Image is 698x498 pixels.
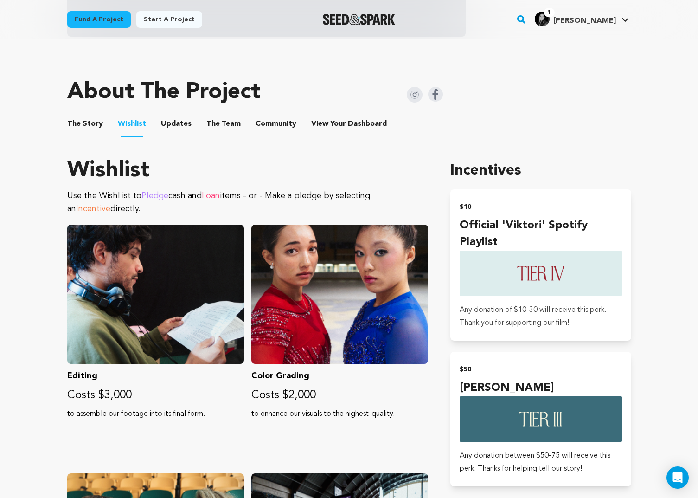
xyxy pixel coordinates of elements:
p: Use the WishList to cash and items - or - Make a pledge by selecting an directly. [67,189,429,215]
span: Jessica T.'s Profile [533,10,631,29]
span: 1 [544,8,555,17]
span: Your [311,118,389,129]
button: $10 Official 'Viktori' Spotify Playlist incentive Any donation of $10-30 will receive this perk. ... [450,189,631,341]
p: Costs $2,000 [251,388,428,403]
span: The [67,118,81,129]
a: Fund a project [67,11,131,28]
span: Updates [161,118,192,129]
span: [PERSON_NAME] [553,17,616,25]
a: Jessica T.'s Profile [533,10,631,26]
span: Team [206,118,241,129]
p: Editing [67,369,244,382]
h1: About The Project [67,81,260,103]
img: incentive [460,251,621,296]
span: Wishlist [118,118,146,129]
a: Start a project [136,11,202,28]
span: Pledge [141,192,168,200]
h4: [PERSON_NAME] [460,380,621,396]
h1: Incentives [450,160,631,182]
span: Story [67,118,103,129]
p: Costs $3,000 [67,388,244,403]
img: b1a7632ef9d88a98.png [535,12,550,26]
span: Community [256,118,296,129]
img: Seed&Spark Logo Dark Mode [323,14,396,25]
span: Loan [202,192,220,200]
div: Open Intercom Messenger [666,466,689,489]
h2: $10 [460,200,621,213]
p: Any donation of $10-30 will receive this perk. Thank you for supporting our film! [460,304,621,330]
span: Dashboard [348,118,387,129]
h4: Official 'Viktori' Spotify Playlist [460,217,621,251]
p: to assemble our footage into its final form. [67,408,244,420]
a: Seed&Spark Homepage [323,14,396,25]
span: Any donation between $50-75 will receive this perk. Thanks for helping tell our story! [460,452,610,472]
span: Incentive [76,205,110,213]
p: to enhance our visuals to the highest-quality. [251,408,428,420]
img: Seed&Spark Facebook Icon [428,87,443,102]
img: Seed&Spark Instagram Icon [407,87,423,103]
button: $50 [PERSON_NAME] incentive Any donation between $50-75 will receive this perk. Thanks for helpin... [450,352,631,486]
h2: $50 [460,363,621,376]
span: The [206,118,220,129]
p: Color Grading [251,369,428,382]
a: ViewYourDashboard [311,118,389,129]
h1: Wishlist [67,160,429,182]
div: Jessica T.'s Profile [535,12,616,26]
img: incentive [460,396,621,442]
